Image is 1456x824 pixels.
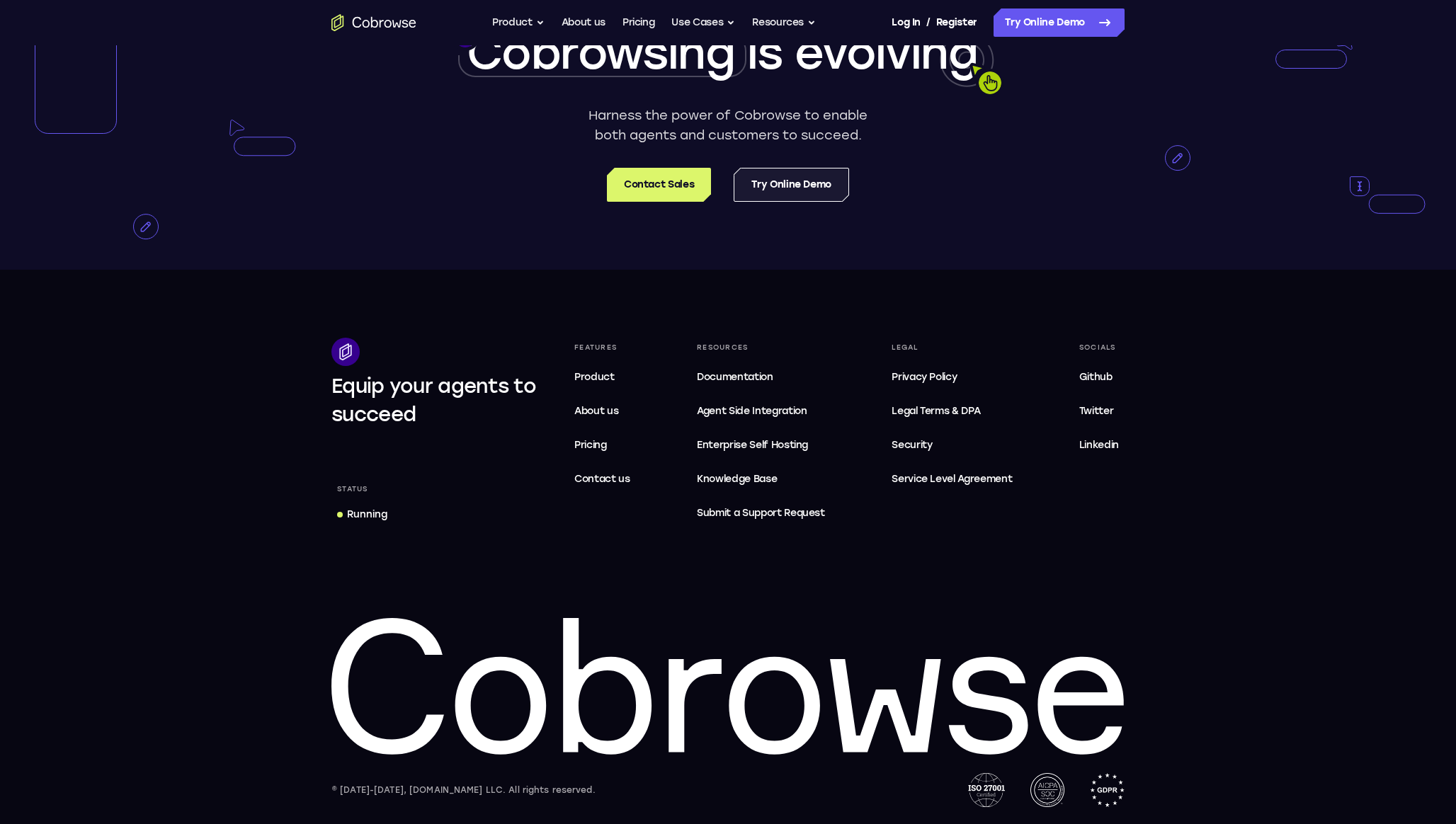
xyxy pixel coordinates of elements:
[331,479,374,499] div: Status
[697,403,825,420] span: Agent Side Integration
[467,25,734,80] span: Cobrowsing
[691,338,831,357] div: Resources
[1090,773,1125,807] img: GDPR
[892,371,957,383] span: Privacy Policy
[691,431,831,459] a: Enterprise Self Hosting
[569,431,636,459] a: Pricing
[691,363,831,391] a: Documentation
[795,25,977,80] span: evolving
[886,431,1018,459] a: Security
[671,8,735,37] button: Use Cases
[752,8,816,37] button: Resources
[734,168,849,202] a: Try Online Demo
[1079,439,1119,451] span: Linkedin
[574,405,618,417] span: About us
[697,371,773,383] span: Documentation
[569,363,636,391] a: Product
[574,473,630,485] span: Contact us
[331,502,393,527] a: Running
[1074,431,1125,459] a: Linkedin
[584,105,873,145] p: Harness the power of Cobrowse to enable both agents and customers to succeed.
[1074,363,1125,391] a: Github
[622,8,655,37] a: Pricing
[331,783,596,797] div: © [DATE]-[DATE], [DOMAIN_NAME] LLC. All rights reserved.
[569,465,636,493] a: Contact us
[1079,371,1113,383] span: Github
[886,397,1018,425] a: Legal Terms & DPA
[886,363,1018,391] a: Privacy Policy
[886,338,1018,357] div: Legal
[697,437,825,454] span: Enterprise Self Hosting
[331,14,416,31] a: Go to the home page
[607,168,711,202] a: Contact Sales
[569,338,636,357] div: Features
[492,8,545,37] button: Product
[926,14,931,31] span: /
[331,374,536,426] span: Equip your agents to succeed
[892,8,920,37] a: Log In
[697,505,825,522] span: Submit a Support Request
[697,473,777,485] span: Knowledge Base
[1074,338,1125,357] div: Socials
[562,8,605,37] a: About us
[886,465,1018,493] a: Service Level Agreement
[569,397,636,425] a: About us
[936,8,977,37] a: Register
[892,471,1012,488] span: Service Level Agreement
[347,508,387,522] div: Running
[994,8,1125,37] a: Try Online Demo
[892,405,980,417] span: Legal Terms & DPA
[1079,405,1114,417] span: Twitter
[968,773,1005,807] img: ISO
[691,499,831,527] a: Submit a Support Request
[892,439,932,451] span: Security
[1074,397,1125,425] a: Twitter
[574,371,615,383] span: Product
[1030,773,1064,807] img: AICPA SOC
[691,397,831,425] a: Agent Side Integration
[574,439,607,451] span: Pricing
[691,465,831,493] a: Knowledge Base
